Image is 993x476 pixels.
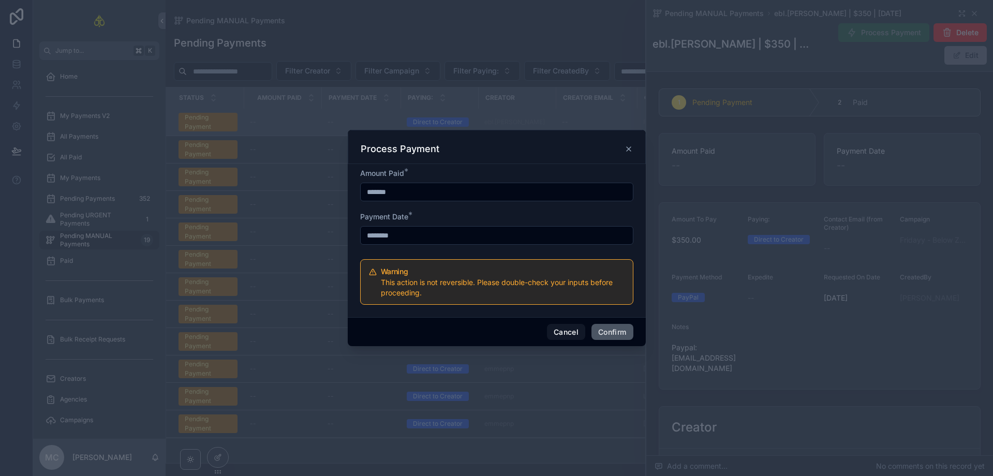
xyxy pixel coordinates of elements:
[360,169,404,177] span: Amount Paid
[381,278,613,297] span: This action is not reversible. Please double-check your inputs before proceeding.
[591,324,633,340] button: Confirm
[547,324,585,340] button: Cancel
[381,277,625,298] div: This action is not reversible. Please double-check your inputs before proceeding.
[381,268,625,275] h5: Warning
[361,143,439,155] h3: Process Payment
[360,212,408,221] span: Payment Date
